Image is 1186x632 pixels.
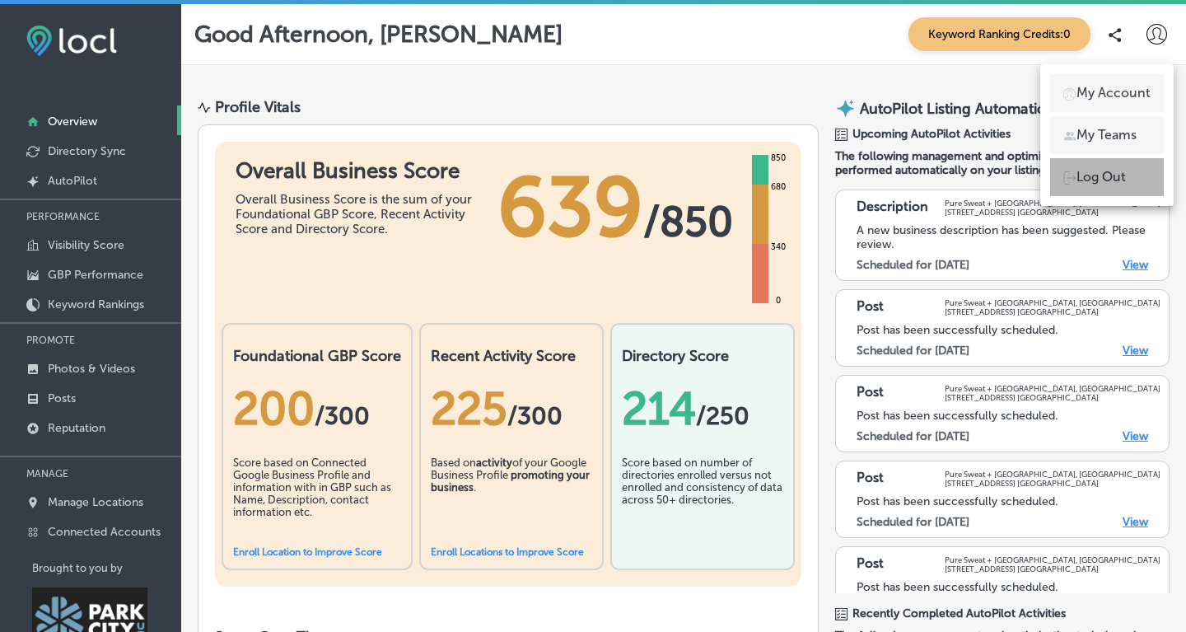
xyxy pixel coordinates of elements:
p: Brought to you by [32,562,181,574]
p: My Account [1076,83,1151,103]
p: Reputation [48,421,105,435]
p: Log Out [1076,167,1126,187]
p: Visibility Score [48,238,124,252]
p: Keyword Rankings [48,297,144,311]
p: GBP Performance [48,268,143,282]
a: My Teams [1050,116,1164,154]
p: Photos & Videos [48,362,135,376]
p: AutoPilot [48,174,97,188]
p: Posts [48,391,76,405]
img: fda3e92497d09a02dc62c9cd864e3231.png [26,26,117,56]
a: My Account [1050,74,1164,112]
p: Overview [48,115,97,129]
p: Directory Sync [48,144,126,158]
a: Log Out [1050,158,1164,196]
p: Manage Locations [48,495,143,509]
p: My Teams [1076,125,1137,145]
p: Connected Accounts [48,525,161,539]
